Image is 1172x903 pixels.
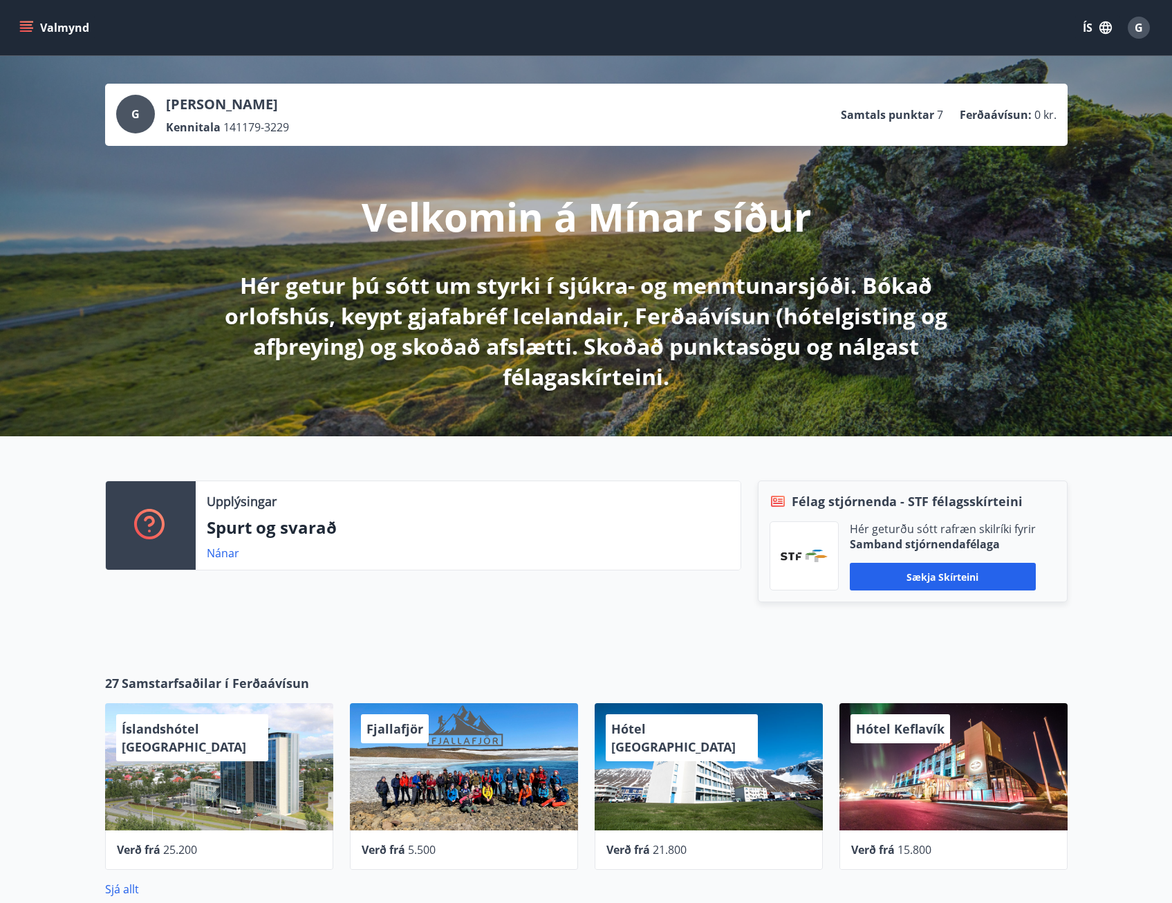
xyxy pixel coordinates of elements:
[851,842,895,857] span: Verð frá
[362,190,811,243] p: Velkomin á Mínar síður
[856,720,945,737] span: Hótel Keflavík
[781,550,828,562] img: vjCaq2fThgY3EUYqSgpjEiBg6WP39ov69hlhuPVN.png
[1075,15,1119,40] button: ÍS
[841,107,934,122] p: Samtals punktar
[105,674,119,692] span: 27
[223,120,289,135] span: 141179-3229
[653,842,687,857] span: 21.800
[366,720,423,737] span: Fjallafjör
[960,107,1032,122] p: Ferðaávísun :
[1034,107,1057,122] span: 0 kr.
[221,270,951,392] p: Hér getur þú sótt um styrki í sjúkra- og menntunarsjóði. Bókað orlofshús, keypt gjafabréf Iceland...
[122,674,309,692] span: Samstarfsaðilar í Ferðaávísun
[166,120,221,135] p: Kennitala
[131,106,140,122] span: G
[207,516,729,539] p: Spurt og svarað
[408,842,436,857] span: 5.500
[850,563,1036,590] button: Sækja skírteini
[897,842,931,857] span: 15.800
[166,95,289,114] p: [PERSON_NAME]
[1122,11,1155,44] button: G
[117,842,160,857] span: Verð frá
[850,521,1036,537] p: Hér geturðu sótt rafræn skilríki fyrir
[611,720,736,755] span: Hótel [GEOGRAPHIC_DATA]
[1135,20,1143,35] span: G
[792,492,1023,510] span: Félag stjórnenda - STF félagsskírteini
[122,720,246,755] span: Íslandshótel [GEOGRAPHIC_DATA]
[207,546,239,561] a: Nánar
[937,107,943,122] span: 7
[105,882,139,897] a: Sjá allt
[17,15,95,40] button: menu
[606,842,650,857] span: Verð frá
[207,492,277,510] p: Upplýsingar
[362,842,405,857] span: Verð frá
[850,537,1036,552] p: Samband stjórnendafélaga
[163,842,197,857] span: 25.200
